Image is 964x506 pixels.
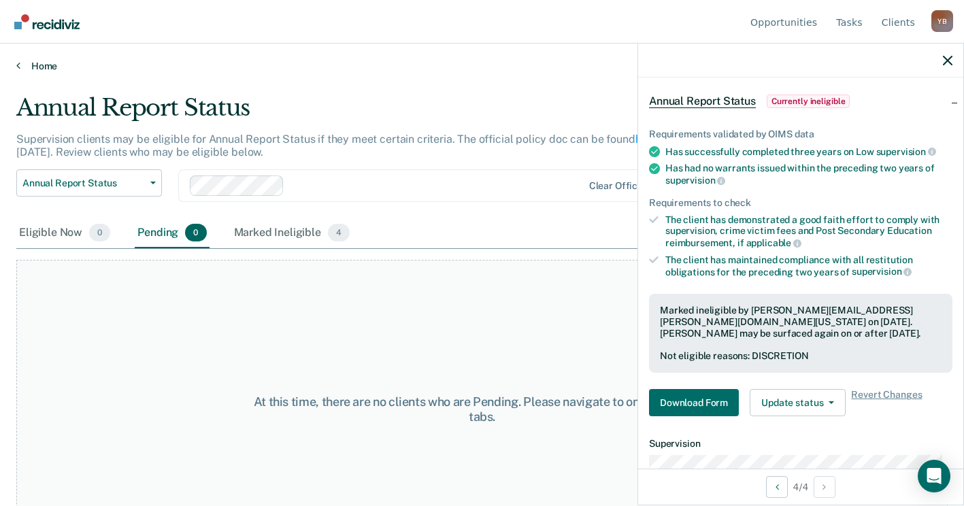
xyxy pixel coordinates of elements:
span: 4 [328,224,350,241]
button: Previous Opportunity [766,476,788,498]
div: [PERSON_NAME] is now in the Marked Ineligible tab for Annual Report Status [34,464,410,476]
div: Pending [135,218,209,248]
a: Navigate to form link [649,389,744,416]
div: Marked ineligible by [PERSON_NAME][EMAIL_ADDRESS][PERSON_NAME][DOMAIN_NAME][US_STATE] on [DATE]. ... [660,305,942,339]
button: Update status [750,389,846,416]
div: Clear officers [589,180,652,192]
span: applicable [746,237,801,248]
div: Requirements validated by OIMS data [649,129,952,140]
div: Marked Ineligible [231,218,353,248]
a: here [635,133,657,146]
div: The client has demonstrated a good faith effort to comply with supervision, crime victim fees and... [665,214,952,249]
div: At this time, there are no clients who are Pending. Please navigate to one of the other tabs. [250,394,715,424]
div: Open Intercom Messenger [918,460,950,492]
div: Has successfully completed three years on Low [665,146,952,158]
div: Not eligible reasons: DISCRETION [660,350,942,362]
dt: Supervision [649,438,952,450]
a: Home [16,60,948,72]
span: supervision [665,175,725,186]
div: 4 / 4 [638,469,963,505]
span: Annual Report Status [22,178,145,189]
img: Recidiviz [14,14,80,29]
p: Supervision clients may be eligible for Annual Report Status if they meet certain criteria. The o... [16,133,701,158]
div: Has had no warrants issued within the preceding two years of [665,163,952,186]
span: supervision [852,266,912,277]
span: supervision [876,146,936,157]
div: Eligible Now [16,218,113,248]
div: Y B [931,10,953,32]
button: Next Opportunity [814,476,835,498]
span: Revert Changes [851,389,922,416]
div: Annual Report StatusCurrently ineligible [638,80,963,123]
div: The client has maintained compliance with all restitution obligations for the preceding two years of [665,254,952,277]
div: Annual Report Status [16,94,739,133]
span: Annual Report Status [649,95,756,108]
span: 0 [185,224,206,241]
button: Download Form [649,389,739,416]
span: 0 [89,224,110,241]
button: Profile dropdown button [931,10,953,32]
span: Currently ineligible [767,95,850,108]
div: Requirements to check [649,197,952,209]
